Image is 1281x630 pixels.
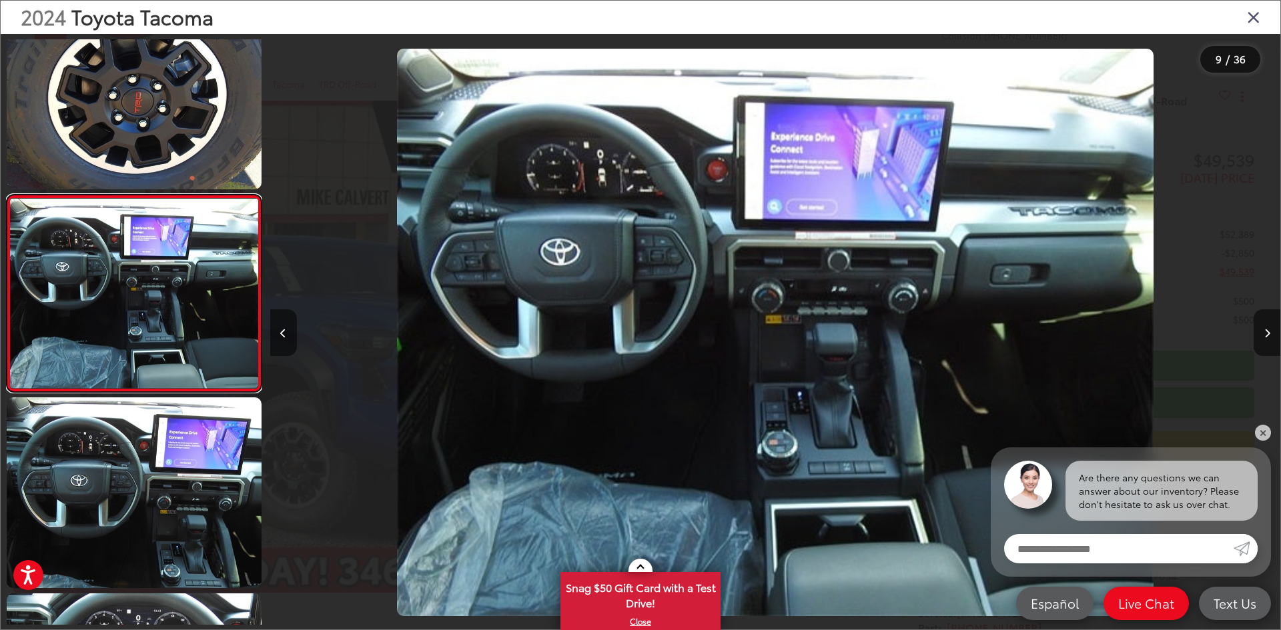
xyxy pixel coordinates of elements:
input: Enter your message [1004,534,1234,563]
a: Español [1016,587,1094,620]
span: / [1224,55,1231,64]
span: 36 [1234,51,1246,66]
img: 2024 Toyota Tacoma TRD Off-Road [397,49,1154,616]
img: 2024 Toyota Tacoma TRD Off-Road [4,395,264,590]
span: 9 [1216,51,1222,66]
span: 2024 [21,2,66,31]
a: Live Chat [1104,587,1189,620]
i: Close gallery [1247,8,1260,25]
div: Are there any questions we can answer about our inventory? Please don't hesitate to ask us over c... [1065,461,1258,521]
span: Live Chat [1112,595,1181,611]
button: Previous image [270,309,297,356]
span: Text Us [1207,595,1263,611]
div: 2024 Toyota Tacoma TRD Off-Road 8 [270,49,1280,616]
a: Submit [1234,534,1258,563]
img: 2024 Toyota Tacoma TRD Off-Road [7,198,260,387]
button: Next image [1254,309,1280,356]
span: Toyota Tacoma [71,2,213,31]
span: Snag $50 Gift Card with a Test Drive! [562,573,719,614]
a: Text Us [1199,587,1271,620]
span: Español [1024,595,1086,611]
img: Agent profile photo [1004,461,1052,509]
